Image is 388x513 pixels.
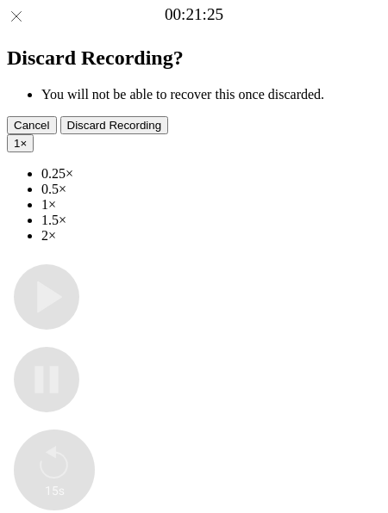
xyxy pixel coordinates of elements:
li: 1× [41,197,381,213]
li: 0.5× [41,182,381,197]
button: Cancel [7,116,57,134]
li: 1.5× [41,213,381,228]
li: 0.25× [41,166,381,182]
span: 1 [14,137,20,150]
h2: Discard Recording? [7,46,381,70]
button: 1× [7,134,34,152]
li: You will not be able to recover this once discarded. [41,87,381,102]
li: 2× [41,228,381,244]
button: Discard Recording [60,116,169,134]
a: 00:21:25 [165,5,223,24]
